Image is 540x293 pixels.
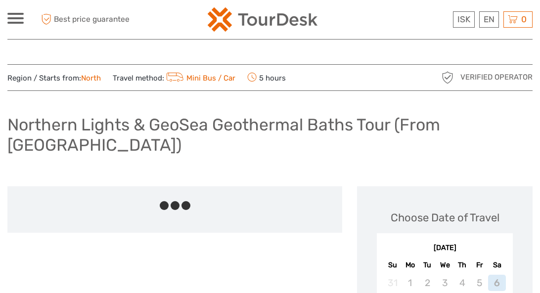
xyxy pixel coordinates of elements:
[440,70,455,85] img: verified_operator_grey_128.png
[7,73,101,84] span: Region / Starts from:
[402,275,419,291] div: Not available Monday, September 1st, 2025
[39,11,139,28] span: Best price guarantee
[164,74,235,83] a: Mini Bus / Car
[113,71,235,84] span: Travel method:
[7,115,533,155] h1: Northern Lights & GeoSea Geothermal Baths Tour (From [GEOGRAPHIC_DATA])
[460,72,533,83] span: Verified Operator
[247,71,286,84] span: 5 hours
[457,14,470,24] span: ISK
[384,275,401,291] div: Not available Sunday, August 31st, 2025
[436,275,453,291] div: Not available Wednesday, September 3rd, 2025
[471,275,488,291] div: Not available Friday, September 5th, 2025
[419,275,436,291] div: Not available Tuesday, September 2nd, 2025
[208,7,317,32] img: 120-15d4194f-c635-41b9-a512-a3cb382bfb57_logo_small.png
[520,14,528,24] span: 0
[436,258,453,272] div: We
[488,275,505,291] div: Not available Saturday, September 6th, 2025
[453,275,471,291] div: Not available Thursday, September 4th, 2025
[453,258,471,272] div: Th
[377,243,513,253] div: [DATE]
[488,258,505,272] div: Sa
[479,11,499,28] div: EN
[419,258,436,272] div: Tu
[471,258,488,272] div: Fr
[391,210,499,225] div: Choose Date of Travel
[384,258,401,272] div: Su
[81,74,101,83] a: North
[402,258,419,272] div: Mo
